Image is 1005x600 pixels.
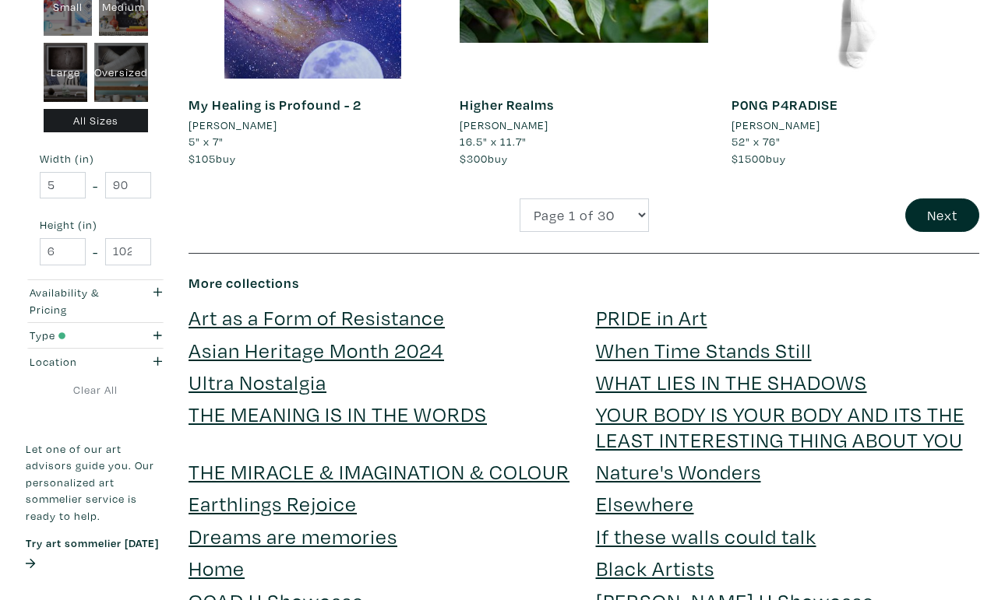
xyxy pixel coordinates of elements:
a: [PERSON_NAME] [189,117,436,134]
div: All Sizes [44,109,148,133]
a: Earthlings Rejoice [189,489,357,517]
li: [PERSON_NAME] [189,117,277,134]
span: $105 [189,151,216,166]
a: Dreams are memories [189,522,397,549]
a: [PERSON_NAME] [732,117,979,134]
div: Type [30,328,123,345]
a: THE MIRACLE & IMAGINATION & COLOUR [189,458,569,485]
div: Large [44,44,87,103]
a: P0NG P4RADISE [732,96,838,114]
a: WHAT LIES IN THE SHADOWS [596,368,867,395]
small: Height (in) [40,220,151,231]
span: - [93,175,98,196]
a: PRIDE in Art [596,304,707,331]
a: Asian Heritage Month 2024 [189,336,444,363]
a: Ultra Nostalgia [189,368,326,395]
a: Higher Realms [460,96,554,114]
a: When Time Stands Still [596,336,812,363]
a: If these walls could talk [596,522,816,549]
span: buy [189,151,236,166]
p: Let one of our art advisors guide you. Our personalized art sommelier service is ready to help. [26,440,165,525]
li: [PERSON_NAME] [732,117,820,134]
div: Oversized [94,44,148,103]
span: 16.5" x 11.7" [460,134,527,149]
span: buy [460,151,508,166]
span: 52" x 76" [732,134,781,149]
small: Width (in) [40,154,151,165]
span: $300 [460,151,488,166]
a: Clear All [26,381,165,398]
div: Availability & Pricing [30,284,123,318]
span: $1500 [732,151,766,166]
button: Availability & Pricing [26,280,165,322]
a: THE MEANING IS IN THE WORDS [189,400,487,427]
button: Type [26,323,165,349]
a: Black Artists [596,554,714,581]
a: My Healing is Profound - 2 [189,96,361,114]
span: 5" x 7" [189,134,224,149]
div: Location [30,353,123,370]
button: Next [905,198,979,232]
a: Art as a Form of Resistance [189,304,445,331]
span: - [93,241,98,262]
a: Home [189,554,245,581]
a: Try art sommelier [DATE] [26,535,159,571]
span: buy [732,151,786,166]
a: [PERSON_NAME] [460,117,707,134]
button: Location [26,349,165,375]
li: [PERSON_NAME] [460,117,548,134]
a: Elsewhere [596,489,694,517]
a: Nature's Wonders [596,458,761,485]
h6: More collections [189,275,979,292]
a: YOUR BODY IS YOUR BODY AND ITS THE LEAST INTERESTING THING ABOUT YOU [596,400,964,452]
